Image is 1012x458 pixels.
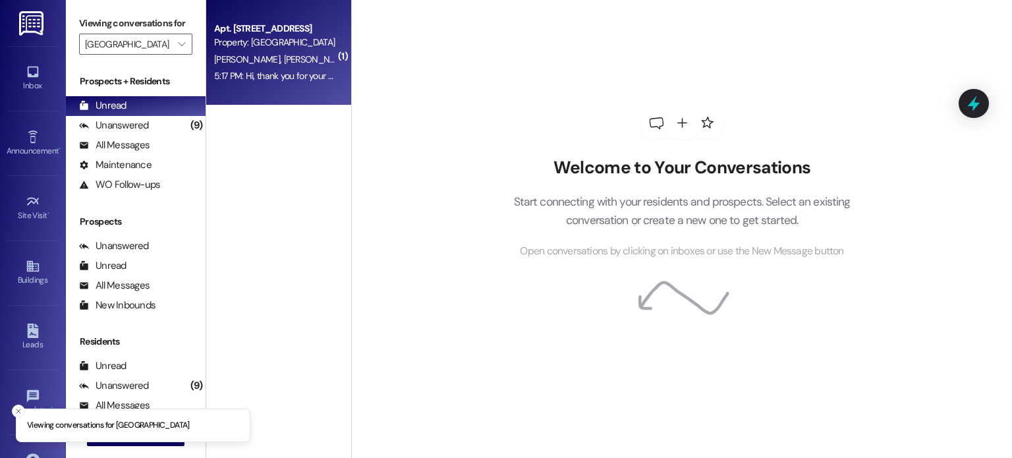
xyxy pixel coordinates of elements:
a: Leads [7,320,59,355]
input: All communities [85,34,171,55]
div: (9) [187,115,206,136]
a: Templates • [7,385,59,420]
div: Unread [79,99,126,113]
img: ResiDesk Logo [19,11,46,36]
p: Start connecting with your residents and prospects. Select an existing conversation or create a n... [493,192,870,230]
div: New Inbounds [79,299,155,312]
div: Unanswered [79,379,149,393]
div: 5:17 PM: Hi, thank you for your message. Our team will get back to you [DATE] during regular offi... [214,70,607,82]
span: Open conversations by clicking on inboxes or use the New Message button [520,243,843,260]
span: [PERSON_NAME] [214,53,284,65]
a: Site Visit • [7,190,59,226]
div: Maintenance [79,158,152,172]
div: Unanswered [79,239,149,253]
div: Prospects [66,215,206,229]
div: Unanswered [79,119,149,132]
div: Apt. [STREET_ADDRESS] [214,22,336,36]
div: Unread [79,359,126,373]
div: Prospects + Residents [66,74,206,88]
i:  [178,39,185,49]
div: All Messages [79,138,150,152]
div: All Messages [79,279,150,293]
span: [PERSON_NAME] [284,53,350,65]
div: (9) [187,376,206,396]
a: Buildings [7,255,59,291]
button: Close toast [12,405,25,418]
div: Property: [GEOGRAPHIC_DATA] [214,36,336,49]
div: Residents [66,335,206,349]
h2: Welcome to Your Conversations [493,157,870,179]
a: Inbox [7,61,59,96]
div: Unread [79,259,126,273]
label: Viewing conversations for [79,13,192,34]
span: • [59,144,61,154]
span: • [47,209,49,218]
div: WO Follow-ups [79,178,160,192]
p: Viewing conversations for [GEOGRAPHIC_DATA] [27,420,190,432]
